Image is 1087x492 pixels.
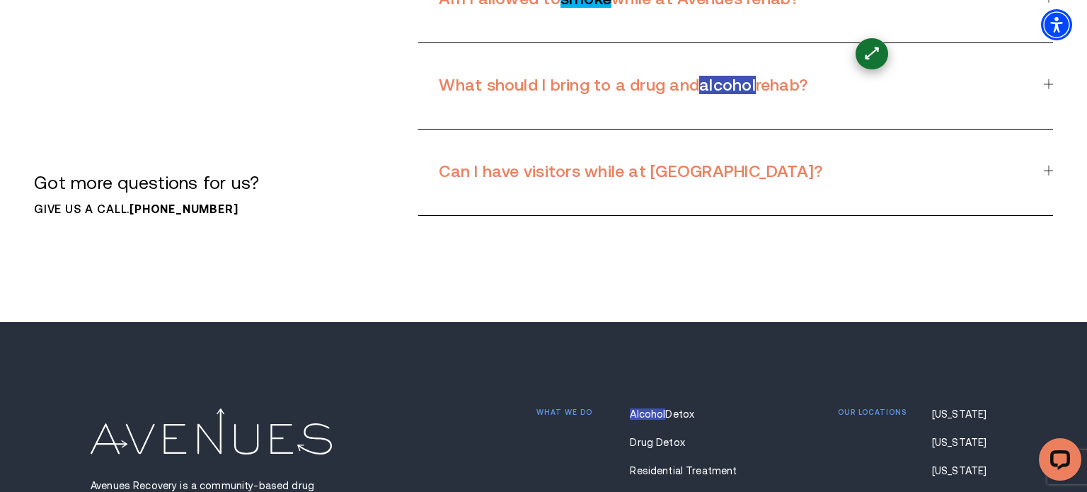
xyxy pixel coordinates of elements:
[439,163,1028,181] h3: Can I have visitors while at [GEOGRAPHIC_DATA]?
[91,408,332,454] img: Avenues Logo
[861,43,883,65] div: ⟷
[630,465,744,476] a: Residential Treatment
[1041,9,1072,40] div: Accessibility Menu
[34,202,276,216] p: Give us a call.
[130,202,238,215] a: call 866-953-7288
[439,76,1028,95] h3: What should I bring to a drug and rehab?
[34,173,276,193] p: Got more questions for us?
[1028,433,1087,492] iframe: LiveChat chat widget
[932,437,996,448] a: [US_STATE]
[630,437,744,448] a: Drug Detox
[630,408,744,420] a: AlcoholDetox
[932,408,996,420] a: [US_STATE]
[838,408,907,417] p: Our locations
[699,76,756,94] span: Category: Alcohol, Term: "alcohol"
[630,408,665,420] span: Category: Alcohol, Term: "alcohol"
[536,408,592,417] p: What we do
[932,465,996,476] a: [US_STATE]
